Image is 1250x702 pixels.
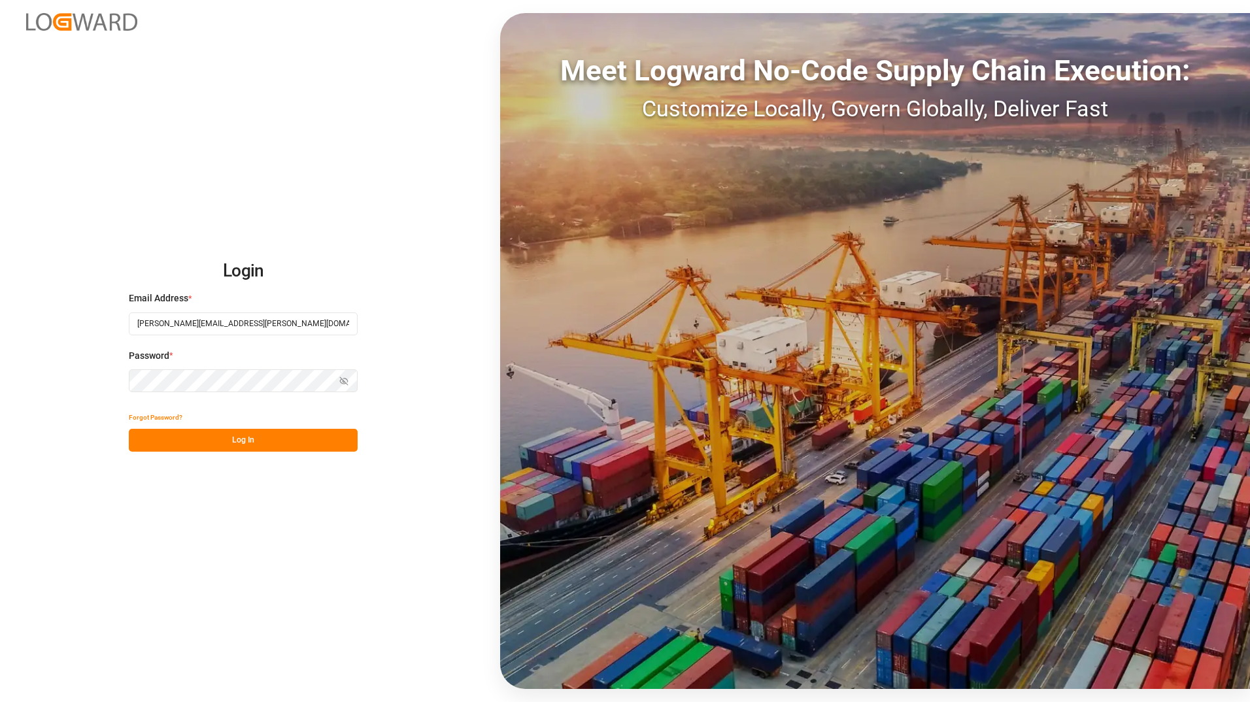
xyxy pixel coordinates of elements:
[129,250,358,292] h2: Login
[129,312,358,335] input: Enter your email
[129,406,182,429] button: Forgot Password?
[129,429,358,452] button: Log In
[26,13,137,31] img: Logward_new_orange.png
[500,92,1250,125] div: Customize Locally, Govern Globally, Deliver Fast
[500,49,1250,92] div: Meet Logward No-Code Supply Chain Execution:
[129,292,188,305] span: Email Address
[129,349,169,363] span: Password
